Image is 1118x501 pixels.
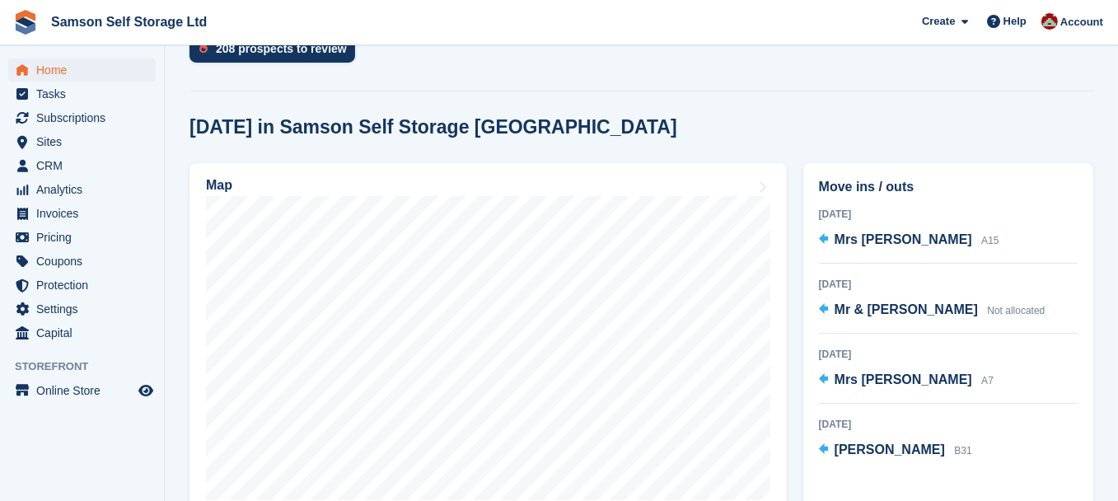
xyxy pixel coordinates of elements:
div: [DATE] [819,347,1078,362]
span: Invoices [36,202,135,225]
span: Create [922,13,955,30]
a: menu [8,250,156,273]
span: CRM [36,154,135,177]
h2: Move ins / outs [819,177,1078,197]
span: Sites [36,130,135,153]
span: Pricing [36,226,135,249]
h2: [DATE] in Samson Self Storage [GEOGRAPHIC_DATA] [189,116,677,138]
div: [DATE] [819,207,1078,222]
a: menu [8,274,156,297]
img: Ian [1041,13,1058,30]
span: Mrs [PERSON_NAME] [835,232,972,246]
a: [PERSON_NAME] B31 [819,440,972,461]
span: Storefront [15,358,164,375]
a: menu [8,226,156,249]
span: Subscriptions [36,106,135,129]
a: menu [8,321,156,344]
a: menu [8,59,156,82]
span: Protection [36,274,135,297]
span: Tasks [36,82,135,105]
a: 208 prospects to review [189,35,363,71]
span: Analytics [36,178,135,201]
a: menu [8,178,156,201]
div: 208 prospects to review [216,42,347,55]
img: prospect-51fa495bee0391a8d652442698ab0144808aea92771e9ea1ae160a38d050c398.svg [199,44,208,54]
a: menu [8,154,156,177]
h2: Map [206,178,232,193]
a: Preview store [136,381,156,400]
span: [PERSON_NAME] [835,442,945,457]
span: Help [1003,13,1027,30]
img: stora-icon-8386f47178a22dfd0bd8f6a31ec36ba5ce8667c1dd55bd0f319d3a0aa187defe.svg [13,10,38,35]
a: menu [8,297,156,321]
div: [DATE] [819,277,1078,292]
a: menu [8,202,156,225]
a: Mrs [PERSON_NAME] A15 [819,230,999,251]
div: [DATE] [819,417,1078,432]
span: A7 [981,375,994,386]
span: Mrs [PERSON_NAME] [835,372,972,386]
a: menu [8,82,156,105]
span: Mr & [PERSON_NAME] [835,302,978,316]
span: Capital [36,321,135,344]
span: Account [1060,14,1103,30]
span: Coupons [36,250,135,273]
span: Settings [36,297,135,321]
a: Samson Self Storage Ltd [44,8,213,35]
a: menu [8,130,156,153]
a: Mrs [PERSON_NAME] A7 [819,370,994,391]
a: Mr & [PERSON_NAME] Not allocated [819,300,1045,321]
span: A15 [981,235,999,246]
a: menu [8,379,156,402]
a: menu [8,106,156,129]
span: Online Store [36,379,135,402]
span: B31 [954,445,971,457]
span: Not allocated [987,305,1045,316]
span: Home [36,59,135,82]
